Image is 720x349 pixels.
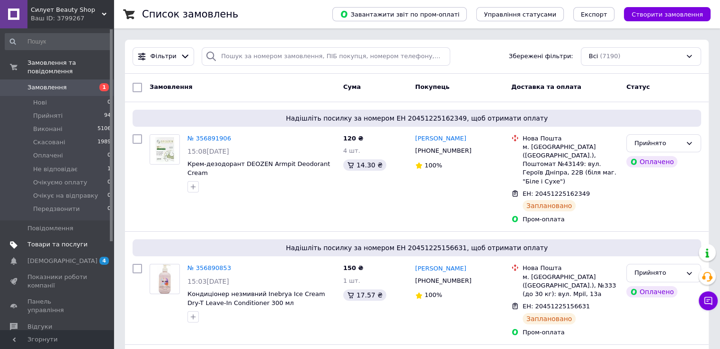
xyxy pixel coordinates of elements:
[340,10,459,18] span: Завантажити звіт по пром-оплаті
[523,134,619,143] div: Нова Пошта
[476,7,564,21] button: Управління статусами
[107,192,111,200] span: 0
[413,275,473,287] div: [PHONE_NUMBER]
[634,139,682,148] div: Прийнято
[523,215,619,224] div: Пром-оплата
[107,98,111,107] span: 0
[33,98,47,107] span: Нові
[150,83,192,90] span: Замовлення
[600,52,620,60] span: (7190)
[27,83,67,92] span: Замовлення
[523,143,619,186] div: м. [GEOGRAPHIC_DATA] ([GEOGRAPHIC_DATA].), Поштомат №43149: вул. Героїв Дніпра, 22В (біля маг. "Б...
[631,11,703,18] span: Створити замовлення
[31,14,114,23] div: Ваш ID: 3799267
[33,151,63,160] span: Оплачені
[523,313,576,324] div: Заплановано
[104,112,111,120] span: 94
[99,257,109,265] span: 4
[107,165,111,174] span: 1
[699,291,718,310] button: Чат з покупцем
[107,178,111,187] span: 0
[142,9,238,20] h1: Список замовлень
[415,134,466,143] a: [PERSON_NAME]
[343,135,364,142] span: 120 ₴
[634,268,682,278] div: Прийнято
[33,165,78,174] span: Не відповідає
[107,205,111,213] span: 0
[523,328,619,337] div: Пром-оплата
[99,83,109,91] span: 1
[343,83,361,90] span: Cума
[415,83,450,90] span: Покупець
[187,278,229,285] span: 15:03[DATE]
[626,286,677,297] div: Оплачено
[33,205,80,213] span: Передзвонити
[27,257,98,265] span: [DEMOGRAPHIC_DATA]
[150,135,179,164] img: Фото товару
[332,7,467,21] button: Завантажити звіт по пром-оплаті
[581,11,607,18] span: Експорт
[187,264,231,271] a: № 356890853
[98,138,111,147] span: 1989
[136,113,697,123] span: Надішліть посилку за номером ЕН 20451225162349, щоб отримати оплату
[150,264,180,294] a: Фото товару
[27,273,88,290] span: Показники роботи компанії
[624,7,711,21] button: Створити замовлення
[187,148,229,155] span: 15:08[DATE]
[523,264,619,272] div: Нова Пошта
[27,224,73,233] span: Повідомлення
[33,112,62,120] span: Прийняті
[27,297,88,314] span: Панель управління
[27,323,52,331] span: Відгуки
[425,162,442,169] span: 100%
[343,289,386,301] div: 17.57 ₴
[523,200,576,211] div: Заплановано
[415,264,466,273] a: [PERSON_NAME]
[27,59,114,76] span: Замовлення та повідомлення
[31,6,102,14] span: Силует Beauty Shop
[614,10,711,17] a: Створити замовлення
[589,52,598,61] span: Всі
[573,7,615,21] button: Експорт
[509,52,573,61] span: Збережені фільтри:
[626,83,650,90] span: Статус
[523,303,590,310] span: ЕН: 20451225156631
[343,264,364,271] span: 150 ₴
[152,264,178,294] img: Фото товару
[413,145,473,157] div: [PHONE_NUMBER]
[187,160,330,176] a: Крем-дезодорант DEOZEN Armpit Deodorant Cream
[343,159,386,171] div: 14.30 ₴
[343,277,360,284] span: 1 шт.
[5,33,112,50] input: Пошук
[425,291,442,298] span: 100%
[98,125,111,133] span: 5106
[27,240,88,249] span: Товари та послуги
[136,243,697,253] span: Надішліть посилку за номером ЕН 20451225156631, щоб отримати оплату
[33,178,87,187] span: Очікуємо оплату
[511,83,581,90] span: Доставка та оплата
[626,156,677,167] div: Оплачено
[484,11,556,18] span: Управління статусами
[523,190,590,197] span: ЕН: 20451225162349
[523,273,619,299] div: м. [GEOGRAPHIC_DATA] ([GEOGRAPHIC_DATA].), №333 (до 30 кг): вул. Мрії, 13а
[150,134,180,165] a: Фото товару
[343,147,360,154] span: 4 шт.
[202,47,450,66] input: Пошук за номером замовлення, ПІБ покупця, номером телефону, Email, номером накладної
[33,192,98,200] span: Очікує на відправку
[33,138,65,147] span: Скасовані
[187,135,231,142] a: № 356891906
[151,52,177,61] span: Фільтри
[187,290,325,306] a: Кондиціонер незмивний Inebrya Ice Cream Dry-T Leave-In Conditioner 300 мл
[107,151,111,160] span: 0
[33,125,62,133] span: Виконані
